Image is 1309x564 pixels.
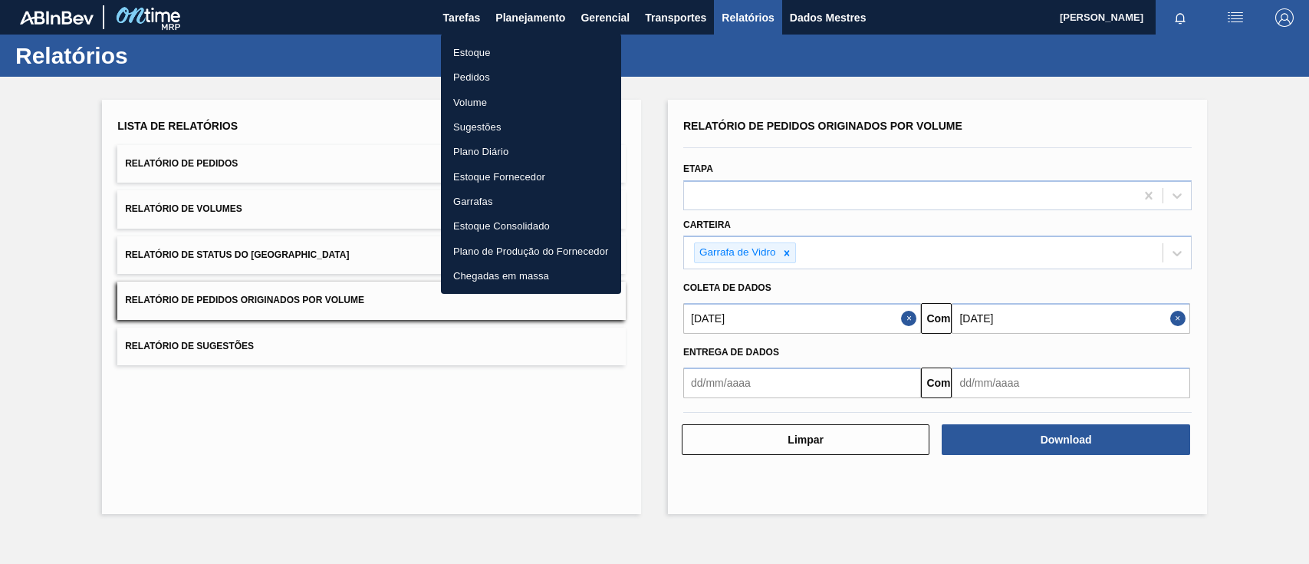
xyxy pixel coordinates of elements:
[453,96,487,107] font: Volume
[441,189,621,213] a: Garrafas
[453,47,491,58] font: Estoque
[441,139,621,163] a: Plano Diário
[453,121,502,133] font: Sugestões
[441,213,621,238] a: Estoque Consolidado
[441,263,621,288] a: Chegadas em massa
[453,270,549,282] font: Chegadas em massa
[441,90,621,114] a: Volume
[441,239,621,263] a: Plano de Produção do Fornecedor
[453,71,490,83] font: Pedidos
[441,114,621,139] a: Sugestões
[441,40,621,64] a: Estoque
[453,170,545,182] font: Estoque Fornecedor
[453,146,508,157] font: Plano Diário
[453,245,609,256] font: Plano de Produção do Fornecedor
[441,64,621,89] a: Pedidos
[441,164,621,189] a: Estoque Fornecedor
[453,196,493,207] font: Garrafas
[453,220,550,232] font: Estoque Consolidado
